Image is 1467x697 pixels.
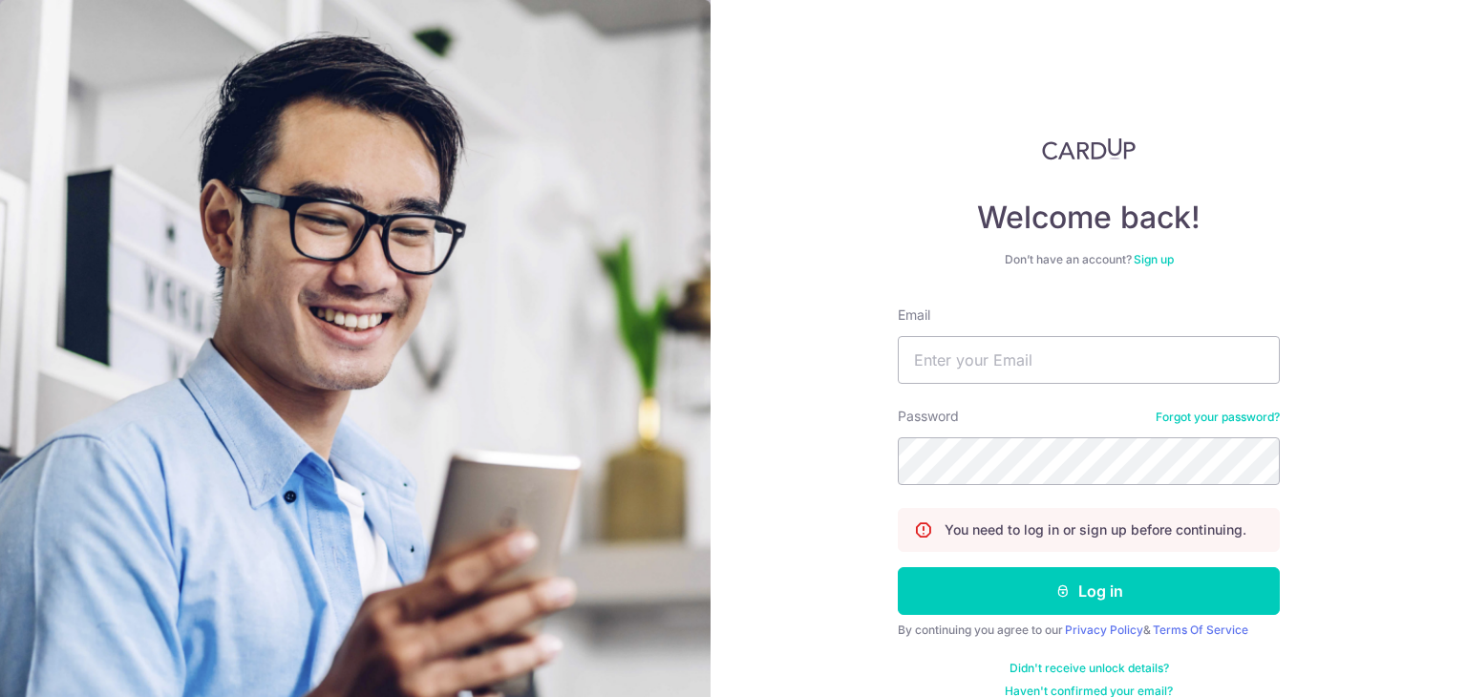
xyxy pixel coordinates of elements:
input: Enter your Email [898,336,1280,384]
p: You need to log in or sign up before continuing. [945,520,1246,539]
a: Forgot your password? [1156,410,1280,425]
a: Didn't receive unlock details? [1010,661,1169,676]
img: CardUp Logo [1042,137,1136,160]
a: Terms Of Service [1153,623,1248,637]
div: Don’t have an account? [898,252,1280,267]
button: Log in [898,567,1280,615]
label: Email [898,306,930,325]
a: Sign up [1134,252,1174,266]
label: Password [898,407,959,426]
div: By continuing you agree to our & [898,623,1280,638]
a: Privacy Policy [1065,623,1143,637]
h4: Welcome back! [898,199,1280,237]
